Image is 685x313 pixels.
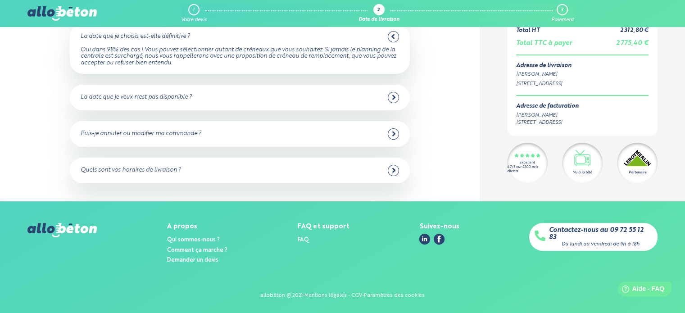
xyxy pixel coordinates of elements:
[167,247,227,253] a: Comment ça marche ?
[629,169,646,175] div: Partenaire
[616,40,649,46] span: 2 775,40 €
[419,223,459,231] div: Suivez-nous
[377,8,380,14] div: 2
[81,47,399,67] div: Oui dans 98% des cas ! Vous pouvez sélectionner autant de créneaux que vous souhaitez. Si jamais ...
[620,27,649,34] div: 2 312,80 €
[260,293,303,299] div: allobéton @ 2021
[573,169,592,175] div: Vu à la télé
[364,293,425,298] a: Paramètres des cookies
[27,223,97,237] img: allobéton
[551,17,573,23] div: Paiement
[298,223,349,231] div: FAQ et support
[562,241,640,247] div: Du lundi au vendredi de 9h à 18h
[516,80,649,88] div: [STREET_ADDRESS]
[516,27,540,34] div: Total HT
[516,71,649,78] div: [PERSON_NAME]
[516,111,579,119] div: [PERSON_NAME]
[605,278,675,303] iframe: Help widget launcher
[181,17,207,23] div: Votre devis
[81,33,190,40] div: La date que je choisis est-elle définitive ?
[81,167,181,174] div: Quels sont vos horaires de livraison ?
[561,7,563,13] div: 3
[167,257,218,263] a: Demander un devis
[167,223,227,231] div: A propos
[519,161,535,165] div: Excellent
[27,6,97,21] img: allobéton
[81,131,201,137] div: Puis-je annuler ou modifier ma commande ?
[167,237,220,243] a: Qui sommes-nous ?
[81,94,192,101] div: La date que je veux n'est pas disponible ?
[516,40,572,47] div: Total TTC à payer
[348,293,350,298] span: -
[358,17,399,23] div: Date de livraison
[298,237,309,243] a: FAQ
[362,293,364,299] div: -
[303,293,304,299] div: -
[516,103,579,109] div: Adresse de facturation
[516,62,649,69] div: Adresse de livraison
[193,7,195,13] div: 1
[507,165,548,173] div: 4.7/5 sur 2300 avis clients
[351,293,362,298] a: CGV
[181,4,207,23] a: 1 Votre devis
[304,293,347,298] a: Mentions légales
[516,119,579,127] div: [STREET_ADDRESS]
[358,4,399,23] a: 2 Date de livraison
[551,4,573,23] a: 3 Paiement
[549,227,652,241] a: Contactez-nous au 09 72 55 12 83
